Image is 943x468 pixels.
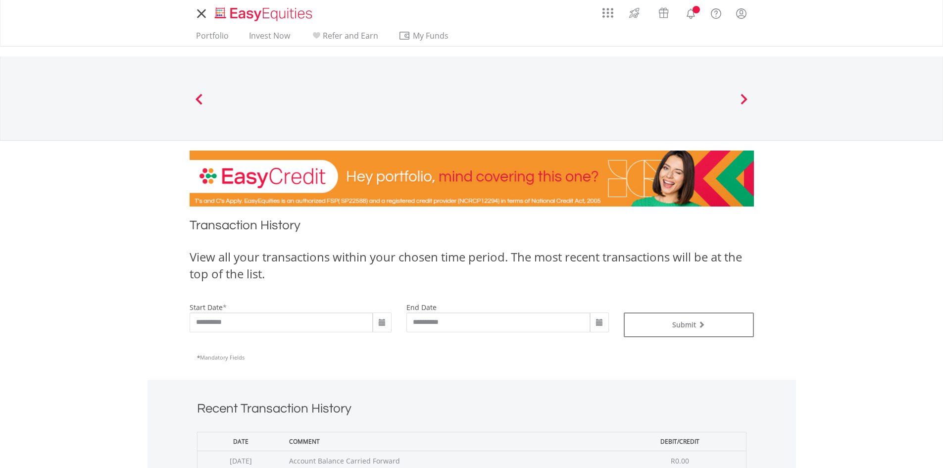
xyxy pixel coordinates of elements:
[213,6,316,22] img: EasyEquities_Logo.png
[626,5,643,21] img: thrive-v2.svg
[190,216,754,239] h1: Transaction History
[596,2,620,18] a: AppsGrid
[245,31,294,46] a: Invest Now
[323,30,378,41] span: Refer and Earn
[197,354,245,361] span: Mandatory Fields
[190,249,754,283] div: View all your transactions within your chosen time period. The most recent transactions will be a...
[406,303,437,312] label: end date
[649,2,678,21] a: Vouchers
[197,432,284,451] th: Date
[190,151,754,207] img: EasyCredit Promotion Banner
[190,303,223,312] label: start date
[197,400,746,422] h1: Recent Transaction History
[398,29,463,42] span: My Funds
[284,432,614,451] th: Comment
[602,7,613,18] img: grid-menu-icon.svg
[678,2,703,22] a: Notifications
[306,31,382,46] a: Refer and Earn
[624,312,754,337] button: Submit
[614,432,746,451] th: Debit/Credit
[671,456,689,466] span: R0.00
[729,2,754,24] a: My Profile
[211,2,316,22] a: Home page
[192,31,233,46] a: Portfolio
[655,5,672,21] img: vouchers-v2.svg
[703,2,729,22] a: FAQ's and Support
